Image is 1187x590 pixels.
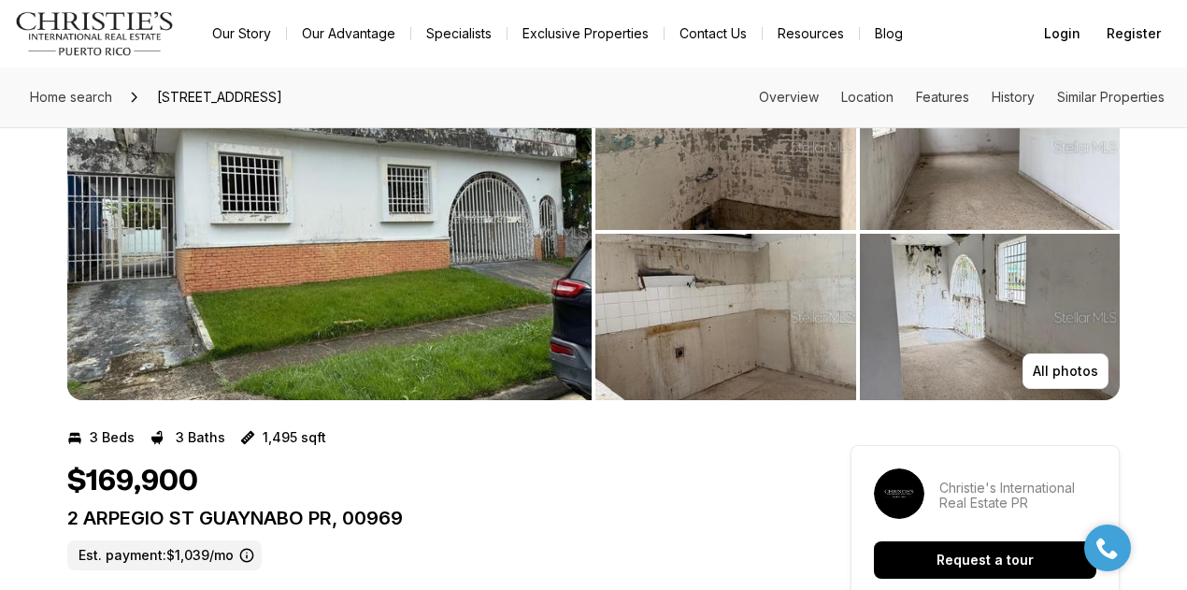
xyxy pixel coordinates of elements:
button: View image gallery [595,234,856,400]
img: logo [15,11,175,56]
label: Est. payment: $1,039/mo [67,540,262,570]
p: Christie's International Real Estate PR [939,481,1096,511]
button: View image gallery [595,64,856,230]
div: Listing Photos [67,64,1120,400]
span: Register [1107,26,1161,41]
span: [STREET_ADDRESS] [150,82,290,112]
button: View image gallery [860,234,1121,400]
p: Request a tour [937,553,1034,568]
a: Blog [860,21,918,47]
button: View image gallery [67,64,592,400]
span: Home search [30,89,112,105]
p: All photos [1033,364,1098,379]
li: 2 of 3 [595,64,1120,400]
li: 1 of 3 [67,64,592,400]
button: Request a tour [874,541,1096,579]
button: Login [1033,15,1092,52]
button: View image gallery [860,64,1121,230]
nav: Page section menu [759,90,1165,105]
a: Specialists [411,21,507,47]
a: Skip to: Location [841,89,894,105]
p: 1,495 sqft [263,430,326,445]
a: Our Advantage [287,21,410,47]
a: Our Story [197,21,286,47]
p: 3 Beds [90,430,135,445]
button: Register [1095,15,1172,52]
a: Exclusive Properties [508,21,664,47]
a: Skip to: Overview [759,89,819,105]
span: Login [1044,26,1080,41]
a: Skip to: Similar Properties [1057,89,1165,105]
p: 3 Baths [176,430,225,445]
h1: $169,900 [67,464,198,499]
button: Contact Us [665,21,762,47]
a: Skip to: Features [916,89,969,105]
p: 2 ARPEGIO ST GUAYNABO PR, 00969 [67,507,783,529]
a: Skip to: History [992,89,1035,105]
a: Resources [763,21,859,47]
button: All photos [1023,353,1108,389]
a: Home search [22,82,120,112]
